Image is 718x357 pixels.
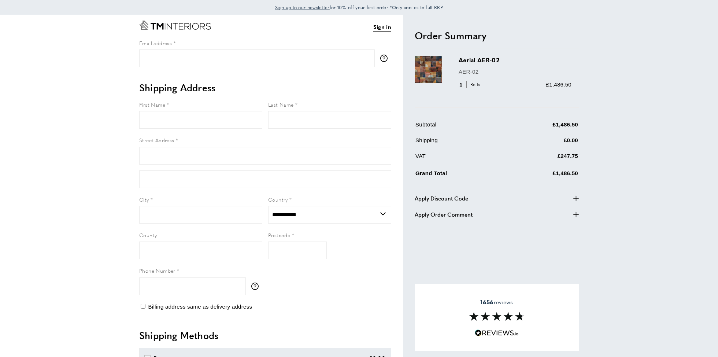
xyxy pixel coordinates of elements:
[139,101,165,108] span: First Name
[480,298,493,306] strong: 1656
[415,152,505,166] td: VAT
[469,312,524,321] img: Reviews section
[506,168,578,183] td: £1,486.50
[139,196,149,203] span: City
[506,120,578,135] td: £1,486.50
[415,136,505,150] td: Shipping
[275,4,330,11] a: Sign up to our newsletter
[139,267,175,274] span: Phone Number
[415,29,579,42] h2: Order Summary
[475,330,519,336] img: Reviews.io 5 stars
[466,81,482,88] span: Rolls
[139,136,174,144] span: Street Address
[459,80,482,89] div: 1
[415,210,473,219] span: Apply Order Comment
[275,4,443,11] span: for 10% off your first order *Only applies to full RRP
[268,101,294,108] span: Last Name
[139,231,157,239] span: County
[415,120,505,135] td: Subtotal
[268,196,288,203] span: Country
[459,67,571,76] p: AER-02
[480,298,513,306] span: reviews
[459,56,571,64] h3: Aerial AER-02
[139,21,211,30] a: Go to Home page
[415,194,468,203] span: Apply Discount Code
[139,329,391,342] h2: Shipping Methods
[373,22,391,32] a: Sign in
[380,55,391,62] button: More information
[506,136,578,150] td: £0.00
[268,231,290,239] span: Postcode
[139,39,172,47] span: Email address
[506,152,578,166] td: £247.75
[546,81,571,88] span: £1,486.50
[148,303,252,310] span: Billing address same as delivery address
[415,168,505,183] td: Grand Total
[415,56,442,83] img: Aerial AER-02
[139,81,391,94] h2: Shipping Address
[251,283,262,290] button: More information
[141,304,145,309] input: Billing address same as delivery address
